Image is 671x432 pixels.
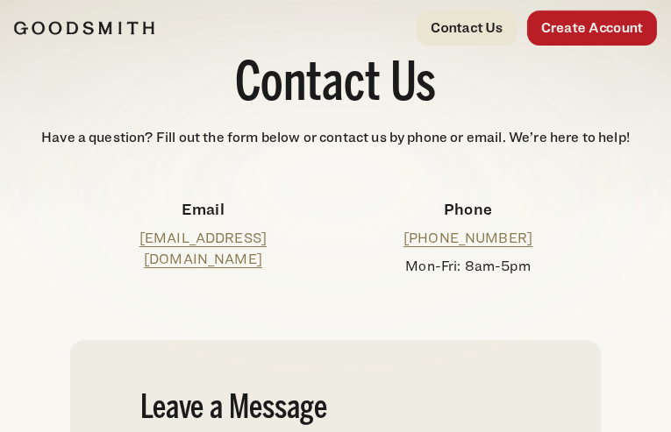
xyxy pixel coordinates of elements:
[403,230,532,246] a: [PHONE_NUMBER]
[140,393,530,426] h2: Leave a Message
[349,197,586,221] h4: Phone
[84,197,321,221] h4: Email
[527,11,657,46] a: Create Account
[417,11,517,46] a: Contact Us
[14,21,154,35] img: Goodsmith
[349,256,586,277] p: Mon-Fri: 8am-5pm
[139,230,267,267] a: [EMAIL_ADDRESS][DOMAIN_NAME]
